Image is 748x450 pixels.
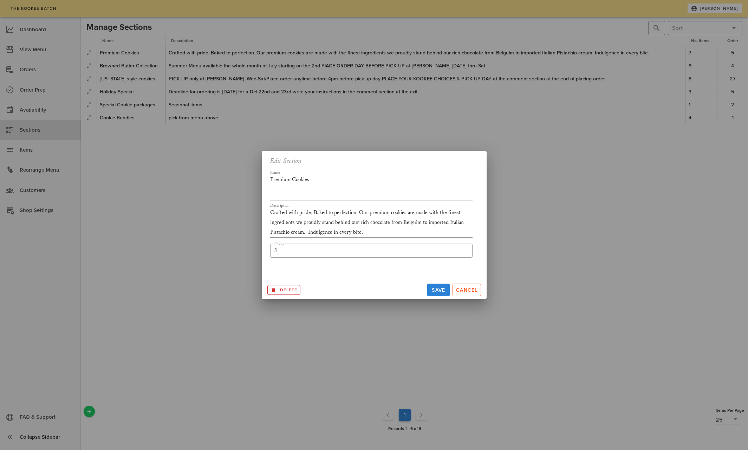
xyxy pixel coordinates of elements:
label: Description [270,203,290,208]
button: Cancel [453,284,481,296]
h2: Edit Section [270,155,302,166]
span: Cancel [456,287,478,293]
button: Save [427,284,450,296]
label: Order [274,241,285,247]
span: Delete [271,287,298,293]
span: Save [430,287,447,293]
button: Archive this Record? [267,285,301,295]
label: Name [270,170,280,175]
